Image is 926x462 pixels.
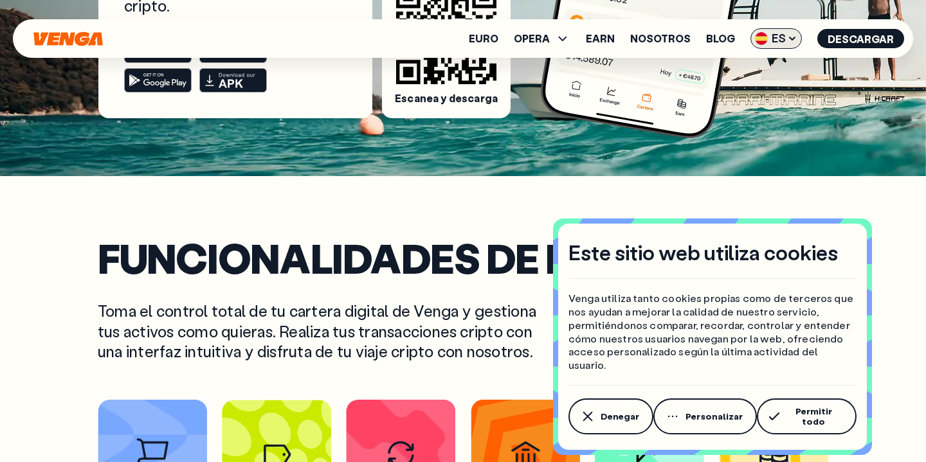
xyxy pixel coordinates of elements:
img: flag-es [755,32,768,45]
a: Nosotros [630,33,691,44]
button: Denegar [568,398,653,434]
span: Escanea y descarga [395,92,498,105]
a: Earn [586,33,615,44]
span: OPERA [514,33,550,44]
span: Denegar [601,411,639,422]
button: Personalizar [653,398,757,434]
button: Descargar [817,29,904,48]
a: Blog [706,33,735,44]
a: Euro [469,33,498,44]
p: Toma el control total de tu cartera digital de Venga y gestiona tus activos como quieras. Realiza... [98,301,545,361]
p: Venga utiliza tanto cookies propias como de terceros que nos ayudan a mejorar la calidad de nuest... [568,292,857,372]
span: Permitir todo [785,406,842,427]
h2: Funcionalidades de la app [98,240,828,275]
span: OPERA [514,31,570,46]
span: ES [750,28,802,49]
svg: Inicio [32,31,104,46]
span: Personalizar [685,411,743,422]
button: Permitir todo [757,398,857,434]
h4: Este sitio web utiliza cookies [568,239,838,266]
